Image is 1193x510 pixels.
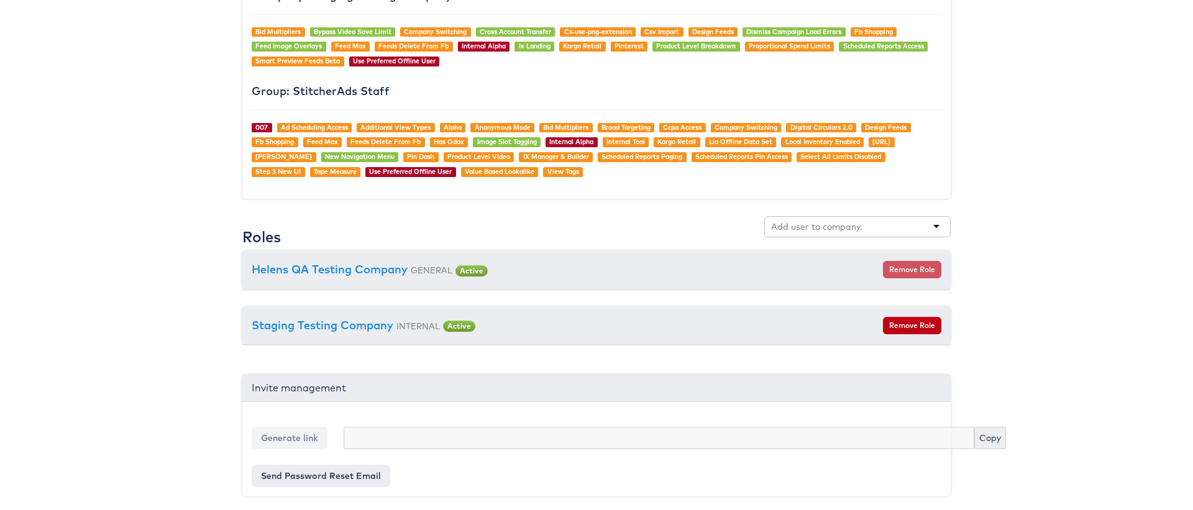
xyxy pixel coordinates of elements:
button: Generate link [252,427,327,449]
a: IX Manager & Builder [523,152,589,161]
a: Feeds Delete From Fb [378,42,449,50]
a: Local Inventory Enabled [785,137,860,146]
a: Scheduled Reports Access [843,42,924,50]
a: Helens QA Testing Company [252,262,408,276]
a: Lia Offline Data Set [709,137,772,146]
a: Additional View Types [360,123,431,132]
a: Kargo Retail [563,42,601,50]
a: Kargo Retail [657,137,696,146]
button: Send Password Reset Email [252,465,390,487]
a: Product Level Video [447,152,510,161]
a: Design Feeds [692,27,734,36]
a: Ad Scheduling Access [281,123,348,132]
a: Anonymous Mode [475,123,531,132]
a: Has Odax [434,137,464,146]
a: Proportional Spend Limits [749,42,830,50]
a: Smart Preview Feeds Beta [255,57,340,65]
a: Csv Import [644,27,679,36]
a: Image Slot Tagging [477,137,537,146]
a: Feed Max [335,42,366,50]
a: Bypass Video Save Limit [314,27,391,36]
a: Broad Targeting [601,123,651,132]
a: Cs-use-png-extension [564,27,632,36]
a: Value Based Lookalike [465,167,534,176]
a: Internal Tool [606,137,645,146]
input: Add user to company... [771,221,862,233]
h4: Group: StitcherAds Staff [252,85,941,98]
a: Dismiss Campaign Load Errors [746,27,841,36]
a: [URL] [872,137,890,146]
a: Company Switching [715,123,777,132]
a: Internal Alpha [549,137,593,146]
a: Pinterest [615,42,644,50]
div: Invite management [242,375,951,402]
a: Feed Image Overlays [255,42,322,50]
a: Ix Landing [519,42,551,50]
a: Scheduled Reports Pin Access [695,152,788,161]
span: Active [443,321,475,332]
a: Select All Limits Disabled [800,152,881,161]
a: New Navigation Menu [325,152,395,161]
span: Active [455,265,488,276]
a: Digital Circulars 2.0 [790,123,852,132]
a: Pin Dash [407,152,434,161]
a: Staging Testing Company [252,318,393,332]
a: Step 3 New UI [255,167,301,176]
button: Copy [974,427,1006,449]
small: GENERAL [411,265,452,275]
small: INTERNAL [396,321,440,331]
a: View Tags [547,167,579,176]
a: [PERSON_NAME] [255,152,312,161]
a: Use Preferred Offline User [369,167,452,176]
a: Internal Alpha [462,42,506,50]
a: Alpha [444,123,462,132]
a: Cross Account Transfer [480,27,551,36]
a: Bid Multipliers [543,123,588,132]
button: Remove Role [883,261,941,278]
a: Product Level Breakdown [656,42,736,50]
a: Fb Shopping [854,27,893,36]
a: Ccpa Access [663,123,702,132]
a: Bid Multipliers [255,27,301,36]
button: Remove Role [883,317,941,334]
a: Feed Max [307,137,338,146]
h3: Roles [242,229,281,245]
a: Scheduled Reports Paging [601,152,682,161]
a: Company Switching [404,27,467,36]
a: Design Feeds [865,123,907,132]
a: Feeds Delete From Fb [350,137,421,146]
a: 007 [255,123,268,132]
a: Use Preferred Offline User [353,57,436,65]
a: Fb Shopping [255,137,294,146]
a: Tape Measure [314,167,357,176]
